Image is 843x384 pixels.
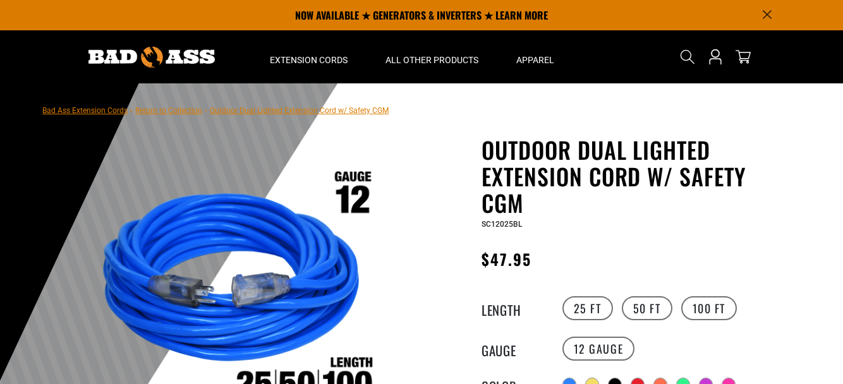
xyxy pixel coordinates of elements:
summary: Extension Cords [251,30,367,83]
span: All Other Products [385,54,478,66]
legend: Gauge [482,340,545,357]
a: Return to Collection [135,106,202,115]
a: Bad Ass Extension Cords [42,106,128,115]
span: Apparel [516,54,554,66]
span: Extension Cords [270,54,348,66]
h1: Outdoor Dual Lighted Extension Cord w/ Safety CGM [482,136,791,216]
nav: breadcrumbs [42,102,389,117]
span: $47.95 [482,248,531,270]
span: › [130,106,133,115]
legend: Length [482,300,545,316]
label: 100 FT [681,296,737,320]
summary: Search [677,47,698,67]
label: 50 FT [622,296,672,320]
summary: All Other Products [367,30,497,83]
span: Outdoor Dual Lighted Extension Cord w/ Safety CGM [210,106,389,115]
label: 25 FT [562,296,613,320]
span: SC12025BL [482,220,522,229]
label: 12 Gauge [562,337,635,361]
summary: Apparel [497,30,573,83]
img: Bad Ass Extension Cords [88,47,215,68]
span: › [205,106,207,115]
